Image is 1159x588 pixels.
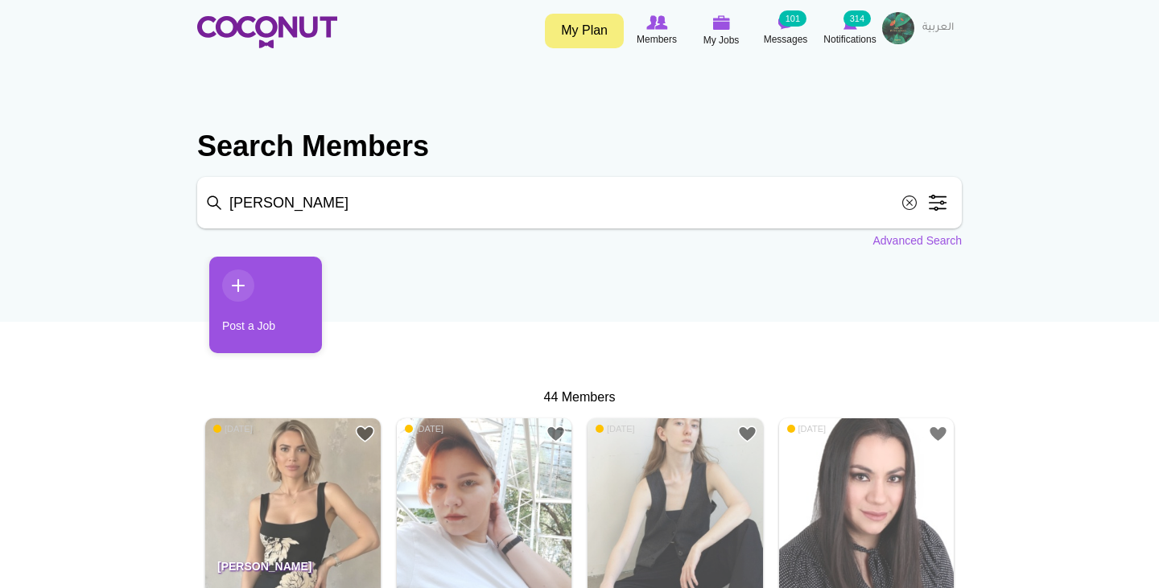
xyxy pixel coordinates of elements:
[197,257,310,365] li: 1 / 1
[209,257,322,353] a: Post a Job
[637,31,677,47] span: Members
[197,127,962,166] h2: Search Members
[689,12,753,50] a: My Jobs My Jobs
[843,15,857,30] img: Notifications
[737,424,757,444] a: Add to Favourites
[712,15,730,30] img: My Jobs
[197,16,337,48] img: Home
[546,424,566,444] a: Add to Favourites
[787,423,827,434] span: [DATE]
[753,12,818,49] a: Messages Messages 101
[596,423,635,434] span: [DATE]
[545,14,624,48] a: My Plan
[818,12,882,49] a: Notifications Notifications 314
[872,232,962,249] a: Advanced Search
[764,31,808,47] span: Messages
[843,10,871,27] small: 314
[213,423,253,434] span: [DATE]
[197,177,962,228] input: Search members by role or city
[914,12,962,44] a: العربية
[928,424,948,444] a: Add to Favourites
[703,32,740,48] span: My Jobs
[779,10,806,27] small: 101
[197,389,962,407] div: 44 Members
[777,15,794,30] img: Messages
[355,424,375,444] a: Add to Favourites
[625,12,689,49] a: Browse Members Members
[823,31,876,47] span: Notifications
[646,15,667,30] img: Browse Members
[405,423,444,434] span: [DATE]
